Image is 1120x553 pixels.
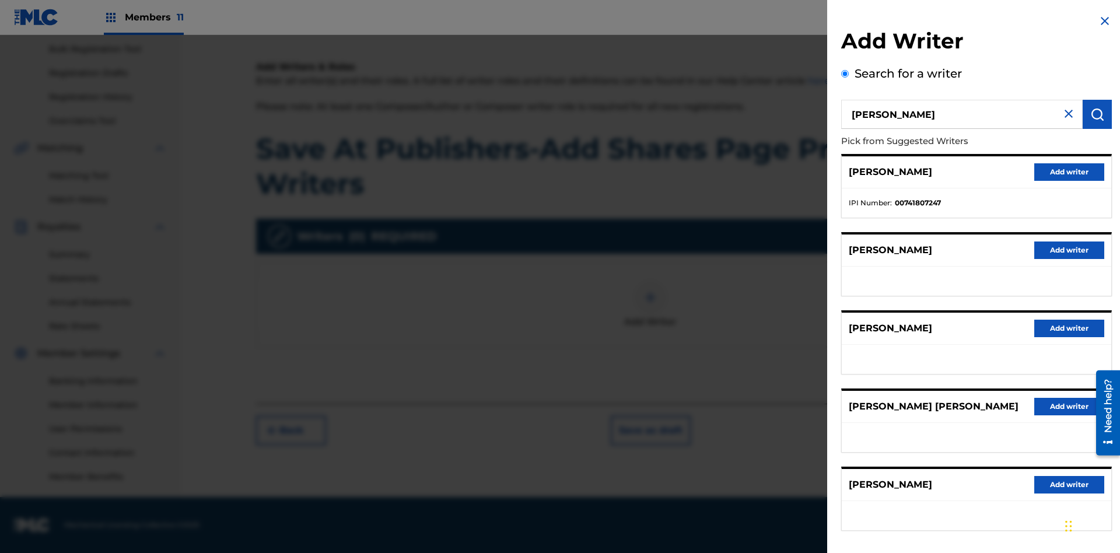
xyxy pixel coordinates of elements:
img: Top Rightsholders [104,10,118,24]
button: Add writer [1034,320,1104,337]
img: close [1062,107,1076,121]
label: Search for a writer [855,66,962,80]
p: [PERSON_NAME] [849,243,932,257]
iframe: Resource Center [1087,366,1120,461]
span: Members [125,10,184,24]
button: Add writer [1034,476,1104,494]
iframe: Chat Widget [1062,497,1120,553]
h2: Add Writer [841,28,1112,58]
input: Search writer's name or IPI Number [841,100,1083,129]
img: Search Works [1090,107,1104,121]
div: Drag [1065,509,1072,544]
p: Pick from Suggested Writers [841,129,1045,154]
p: [PERSON_NAME] [PERSON_NAME] [849,400,1019,414]
span: 11 [177,12,184,23]
strong: 00741807247 [895,198,941,208]
p: [PERSON_NAME] [849,165,932,179]
p: [PERSON_NAME] [849,478,932,492]
button: Add writer [1034,163,1104,181]
button: Add writer [1034,398,1104,415]
img: MLC Logo [14,9,59,26]
p: [PERSON_NAME] [849,321,932,335]
button: Add writer [1034,242,1104,259]
span: IPI Number : [849,198,892,208]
